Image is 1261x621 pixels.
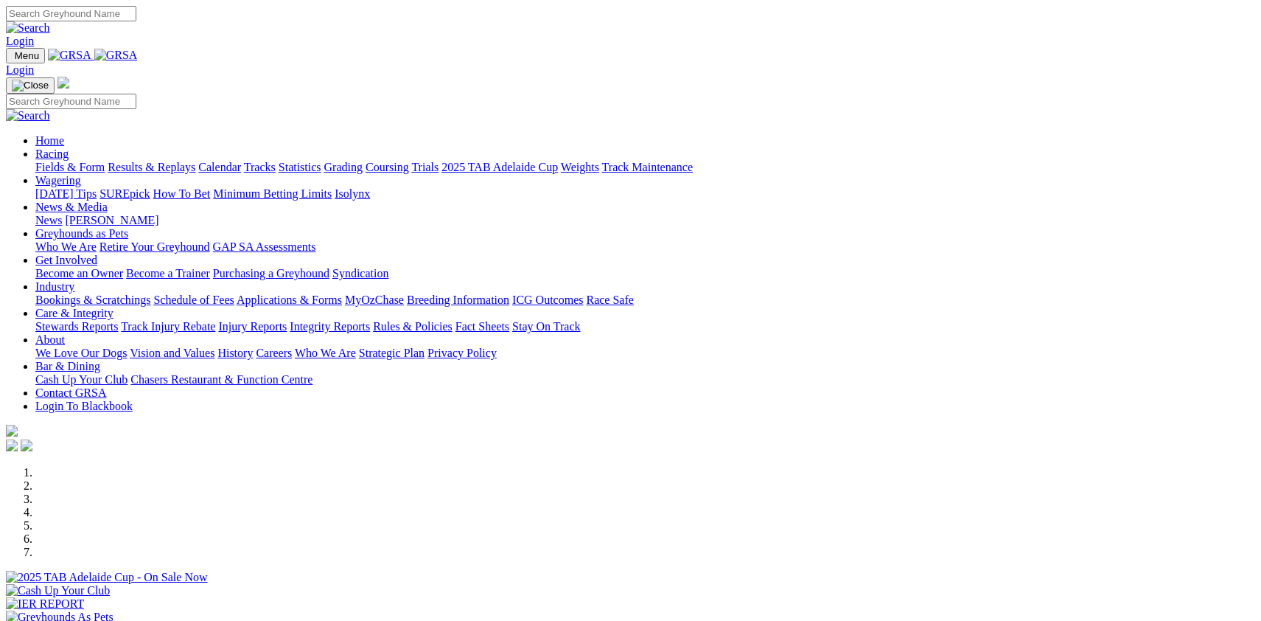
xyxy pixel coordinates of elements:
[411,161,439,173] a: Trials
[217,347,253,359] a: History
[35,187,97,200] a: [DATE] Tips
[35,360,100,372] a: Bar & Dining
[345,294,404,306] a: MyOzChase
[35,347,1255,360] div: About
[108,161,195,173] a: Results & Replays
[153,294,234,306] a: Schedule of Fees
[586,294,633,306] a: Race Safe
[35,201,108,213] a: News & Media
[35,320,1255,333] div: Care & Integrity
[366,161,409,173] a: Coursing
[48,49,91,62] img: GRSA
[35,320,118,333] a: Stewards Reports
[35,227,128,240] a: Greyhounds as Pets
[35,240,97,253] a: Who We Are
[99,187,150,200] a: SUREpick
[35,134,64,147] a: Home
[6,440,18,451] img: facebook.svg
[35,240,1255,254] div: Greyhounds as Pets
[6,584,110,597] img: Cash Up Your Club
[6,48,45,63] button: Toggle navigation
[35,161,1255,174] div: Racing
[57,77,69,89] img: logo-grsa-white.png
[213,267,329,280] a: Purchasing a Greyhound
[153,187,211,200] a: How To Bet
[244,161,276,173] a: Tracks
[35,174,81,187] a: Wagering
[6,571,208,584] img: 2025 TAB Adelaide Cup - On Sale Now
[324,161,363,173] a: Grading
[373,320,453,333] a: Rules & Policies
[455,320,509,333] a: Fact Sheets
[512,320,580,333] a: Stay On Track
[35,307,113,319] a: Care & Integrity
[35,294,150,306] a: Bookings & Scratchings
[35,187,1255,201] div: Wagering
[35,373,128,386] a: Cash Up Your Club
[35,214,62,226] a: News
[94,49,138,62] img: GRSA
[35,267,123,280] a: Become an Owner
[65,214,158,226] a: [PERSON_NAME]
[359,347,425,359] a: Strategic Plan
[602,161,693,173] a: Track Maintenance
[35,373,1255,386] div: Bar & Dining
[279,161,321,173] a: Statistics
[6,63,34,76] a: Login
[6,597,84,611] img: IER REPORT
[126,267,210,280] a: Become a Trainer
[99,240,210,253] a: Retire Your Greyhound
[335,187,370,200] a: Isolynx
[256,347,292,359] a: Careers
[6,6,136,21] input: Search
[35,280,74,293] a: Industry
[35,400,133,412] a: Login To Blackbook
[35,347,127,359] a: We Love Our Dogs
[512,294,583,306] a: ICG Outcomes
[130,347,214,359] a: Vision and Values
[6,94,136,109] input: Search
[35,294,1255,307] div: Industry
[35,254,97,266] a: Get Involved
[295,347,356,359] a: Who We Are
[213,187,332,200] a: Minimum Betting Limits
[15,50,39,61] span: Menu
[35,333,65,346] a: About
[12,80,49,91] img: Close
[218,320,287,333] a: Injury Reports
[35,386,106,399] a: Contact GRSA
[35,148,69,160] a: Racing
[290,320,370,333] a: Integrity Reports
[35,161,105,173] a: Fields & Form
[6,425,18,437] img: logo-grsa-white.png
[35,267,1255,280] div: Get Involved
[407,294,509,306] a: Breeding Information
[427,347,497,359] a: Privacy Policy
[213,240,316,253] a: GAP SA Assessments
[332,267,388,280] a: Syndication
[21,440,32,451] img: twitter.svg
[561,161,599,173] a: Weights
[6,21,50,35] img: Search
[198,161,241,173] a: Calendar
[6,77,55,94] button: Toggle navigation
[35,214,1255,227] div: News & Media
[6,35,34,47] a: Login
[130,373,312,386] a: Chasers Restaurant & Function Centre
[441,161,558,173] a: 2025 TAB Adelaide Cup
[237,294,342,306] a: Applications & Forms
[6,109,50,122] img: Search
[121,320,215,333] a: Track Injury Rebate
